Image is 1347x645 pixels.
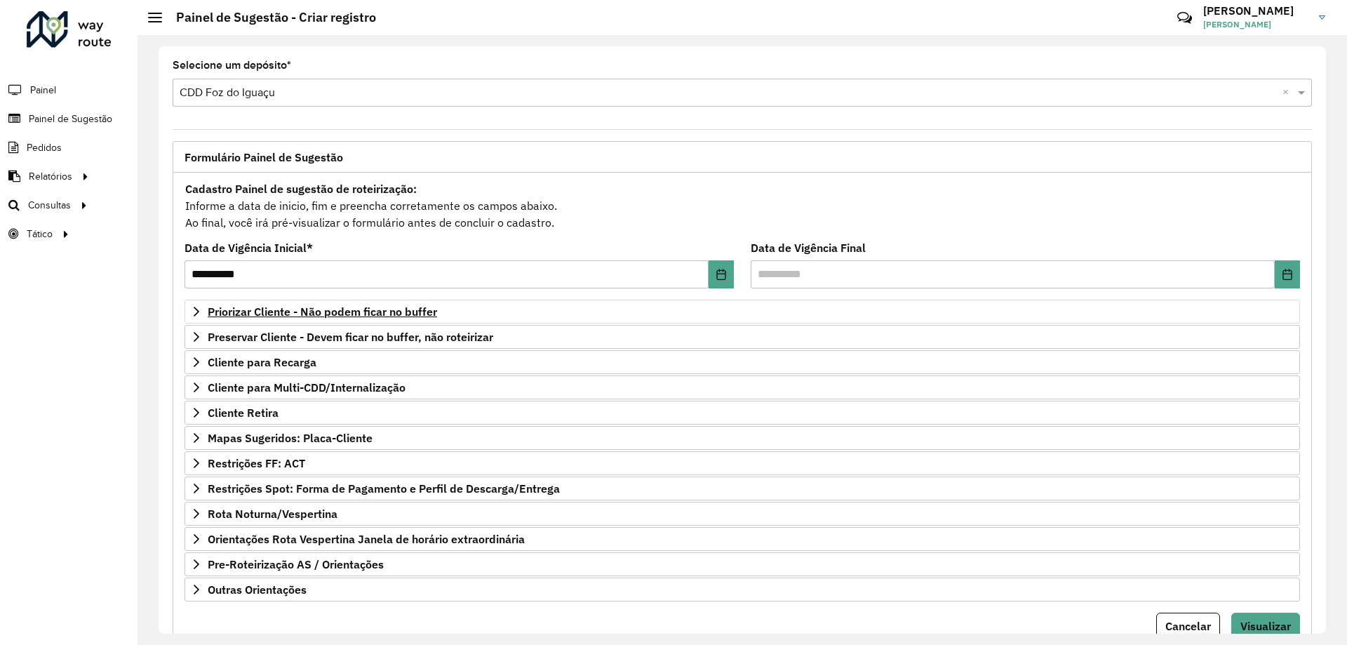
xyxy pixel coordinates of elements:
[709,260,734,288] button: Choose Date
[185,182,417,196] strong: Cadastro Painel de sugestão de roteirização:
[1275,260,1300,288] button: Choose Date
[185,152,343,163] span: Formulário Painel de Sugestão
[185,375,1300,399] a: Cliente para Multi-CDD/Internalização
[208,407,279,418] span: Cliente Retira
[185,239,313,256] label: Data de Vigência Inicial
[1156,613,1220,639] button: Cancelar
[185,552,1300,576] a: Pre-Roteirização AS / Orientações
[751,239,866,256] label: Data de Vigência Final
[208,331,493,343] span: Preservar Cliente - Devem ficar no buffer, não roteirizar
[208,432,373,444] span: Mapas Sugeridos: Placa-Cliente
[1170,3,1200,33] a: Contato Rápido
[185,401,1300,425] a: Cliente Retira
[208,458,305,469] span: Restrições FF: ACT
[1165,619,1211,633] span: Cancelar
[185,325,1300,349] a: Preservar Cliente - Devem ficar no buffer, não roteirizar
[185,578,1300,601] a: Outras Orientações
[162,10,376,25] h2: Painel de Sugestão - Criar registro
[185,477,1300,500] a: Restrições Spot: Forma de Pagamento e Perfil de Descarga/Entrega
[185,527,1300,551] a: Orientações Rota Vespertina Janela de horário extraordinária
[208,559,384,570] span: Pre-Roteirização AS / Orientações
[185,502,1300,526] a: Rota Noturna/Vespertina
[208,508,337,519] span: Rota Noturna/Vespertina
[28,198,71,213] span: Consultas
[185,300,1300,324] a: Priorizar Cliente - Não podem ficar no buffer
[1203,18,1308,31] span: [PERSON_NAME]
[185,350,1300,374] a: Cliente para Recarga
[30,83,56,98] span: Painel
[208,483,560,494] span: Restrições Spot: Forma de Pagamento e Perfil de Descarga/Entrega
[1203,4,1308,18] h3: [PERSON_NAME]
[185,180,1300,232] div: Informe a data de inicio, fim e preencha corretamente os campos abaixo. Ao final, você irá pré-vi...
[208,357,316,368] span: Cliente para Recarga
[185,451,1300,475] a: Restrições FF: ACT
[208,306,437,317] span: Priorizar Cliente - Não podem ficar no buffer
[29,112,112,126] span: Painel de Sugestão
[185,426,1300,450] a: Mapas Sugeridos: Placa-Cliente
[208,533,525,545] span: Orientações Rota Vespertina Janela de horário extraordinária
[1282,84,1294,101] span: Clear all
[1240,619,1291,633] span: Visualizar
[29,169,72,184] span: Relatórios
[208,584,307,595] span: Outras Orientações
[173,57,291,74] label: Selecione um depósito
[27,227,53,241] span: Tático
[1231,613,1300,639] button: Visualizar
[27,140,62,155] span: Pedidos
[208,382,406,393] span: Cliente para Multi-CDD/Internalização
